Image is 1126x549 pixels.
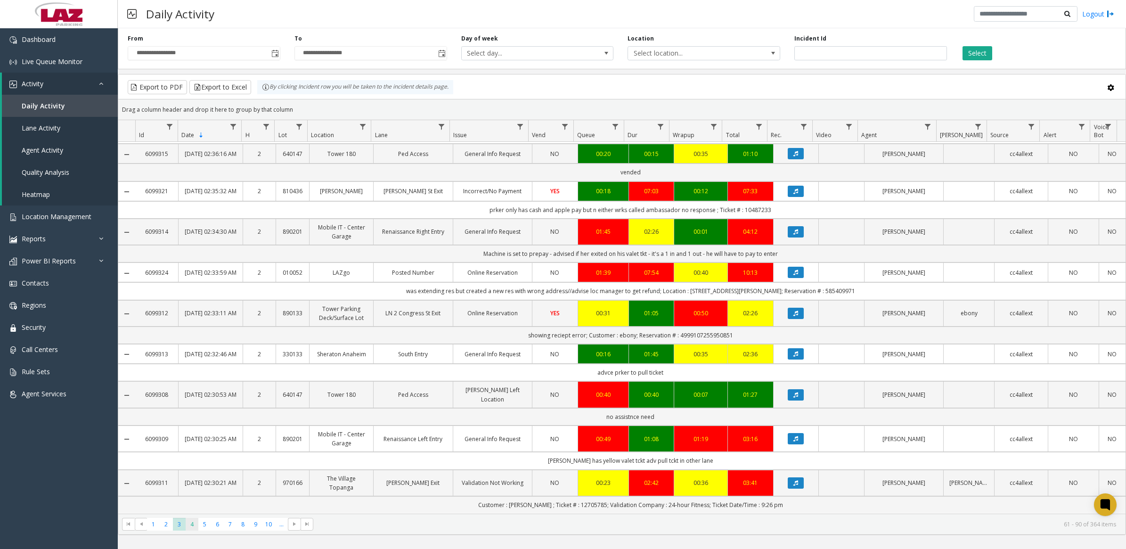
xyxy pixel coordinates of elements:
span: Quality Analysis [22,168,69,177]
a: Queue Filter Menu [609,120,622,133]
a: Online Reservation [459,309,526,318]
div: 01:08 [635,434,669,443]
label: Location [628,34,654,43]
span: Lane Activity [22,123,60,132]
div: 01:27 [734,390,767,399]
a: General Info Request [459,149,526,158]
a: NO [1054,268,1093,277]
a: 2 [249,187,270,196]
span: NO [550,228,559,236]
label: From [128,34,143,43]
a: Date Filter Menu [227,120,239,133]
div: 01:39 [584,268,623,277]
img: pageIcon [127,2,137,25]
a: Parker Filter Menu [972,120,985,133]
a: Collapse Details [118,151,135,158]
span: Go to the last page [301,518,313,531]
span: Page 2 [160,518,172,531]
a: Video Filter Menu [843,120,856,133]
a: 2 [249,309,270,318]
label: To [294,34,302,43]
span: NO [550,435,559,443]
a: Sheraton Anaheim [315,350,367,359]
a: 330133 [282,350,303,359]
div: 00:40 [635,390,669,399]
a: [DATE] 02:34:30 AM [184,227,237,236]
a: NO [538,390,572,399]
a: South Entry [379,350,447,359]
a: [DATE] 02:36:16 AM [184,149,237,158]
span: Agent Services [22,389,66,398]
td: no assistnce need [135,408,1126,426]
a: 6099324 [141,268,172,277]
a: [PERSON_NAME] Exit [379,478,447,487]
a: Tower 180 [315,149,367,158]
div: 02:42 [635,478,669,487]
div: 00:49 [584,434,623,443]
a: 00:35 [680,350,722,359]
a: Heatmap [2,183,118,205]
a: NO [538,268,572,277]
div: 00:12 [680,187,722,196]
div: 01:05 [635,309,669,318]
div: 00:15 [635,149,669,158]
a: 02:26 [635,227,669,236]
a: [DATE] 02:30:25 AM [184,434,237,443]
img: 'icon' [9,302,17,310]
a: Ped Access [379,390,447,399]
a: 02:26 [734,309,767,318]
a: [PERSON_NAME] [870,478,938,487]
a: Ped Access [379,149,447,158]
a: LN 2 Congress St Exit [379,309,447,318]
a: Validation Not Working [459,478,526,487]
div: 00:18 [584,187,623,196]
span: Contacts [22,279,49,287]
a: Lane Filter Menu [435,120,448,133]
a: 890201 [282,434,303,443]
a: Online Reservation [459,268,526,277]
button: Export to PDF [128,80,187,94]
a: 03:41 [734,478,767,487]
span: Page 11 [275,518,288,531]
a: Dur Filter Menu [654,120,667,133]
a: General Info Request [459,227,526,236]
a: Tower 180 [315,390,367,399]
span: Voice Bot [1094,123,1109,139]
div: 10:13 [734,268,767,277]
a: 890133 [282,309,303,318]
a: 00:07 [680,390,722,399]
a: NO [1105,309,1120,318]
a: Lane Activity [2,117,118,139]
a: 890201 [282,227,303,236]
img: infoIcon.svg [262,83,269,91]
img: 'icon' [9,346,17,354]
a: 01:19 [680,434,722,443]
td: showing reciept error; Customer : ebony; Reservation # : 4999107255950851 [135,327,1126,344]
img: 'icon' [9,391,17,398]
span: Rule Sets [22,367,50,376]
span: Go to the first page [122,518,135,531]
a: Wrapup Filter Menu [707,120,720,133]
div: 01:45 [635,350,669,359]
td: advce prker to pull ticket [135,364,1126,381]
a: 00:40 [584,390,623,399]
a: [PERSON_NAME] [870,149,938,158]
span: Select day... [462,47,583,60]
a: Renaissance Right Entry [379,227,447,236]
a: 2 [249,227,270,236]
span: YES [550,309,560,317]
span: Security [22,323,46,332]
a: 00:50 [680,309,722,318]
a: cc4allext [1000,268,1042,277]
a: NO [1105,390,1120,399]
a: NO [1105,350,1120,359]
div: 01:45 [584,227,623,236]
a: 01:10 [734,149,767,158]
a: Total Filter Menu [752,120,765,133]
a: Tower Parking Deck/Surface Lot [315,304,367,322]
a: NO [1054,149,1093,158]
a: [PERSON_NAME] Left Location [459,385,526,403]
div: 00:31 [584,309,623,318]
